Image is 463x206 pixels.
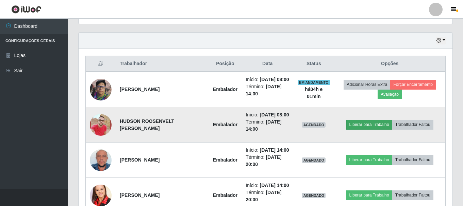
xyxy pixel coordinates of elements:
strong: Embalador [213,122,237,127]
button: Trabalhador Faltou [392,120,433,129]
time: [DATE] 08:00 [260,112,289,117]
li: Início: [246,76,289,83]
button: Trabalhador Faltou [392,190,433,200]
button: Avaliação [378,90,402,99]
li: Término: [246,154,289,168]
img: 1756131999333.jpeg [90,78,112,101]
span: AGENDADO [302,122,326,128]
strong: há 04 h e 01 min [305,87,323,99]
span: AGENDADO [302,193,326,198]
img: CoreUI Logo [11,5,42,14]
img: 1756419225335.jpeg [90,148,112,172]
button: Adicionar Horas Extra [344,80,390,89]
li: Início: [246,182,289,189]
li: Início: [246,111,289,118]
strong: Embalador [213,157,237,163]
button: Trabalhador Faltou [392,155,433,165]
button: Liberar para Trabalho [346,155,392,165]
time: [DATE] 14:00 [260,183,289,188]
strong: Embalador [213,192,237,198]
li: Término: [246,83,289,97]
img: 1756409819903.jpeg [90,106,112,144]
th: Data [242,56,293,72]
li: Término: [246,189,289,203]
button: Liberar para Trabalho [346,120,392,129]
li: Término: [246,118,289,133]
time: [DATE] 14:00 [260,147,289,153]
th: Opções [334,56,445,72]
li: Início: [246,147,289,154]
span: EM ANDAMENTO [298,80,330,85]
button: Forçar Encerramento [390,80,436,89]
strong: [PERSON_NAME] [120,192,160,198]
th: Status [293,56,334,72]
strong: HUDSON ROOSENVELT [PERSON_NAME] [120,118,174,131]
th: Posição [209,56,242,72]
strong: [PERSON_NAME] [120,157,160,163]
button: Liberar para Trabalho [346,190,392,200]
time: [DATE] 08:00 [260,77,289,82]
strong: [PERSON_NAME] [120,87,160,92]
span: AGENDADO [302,157,326,163]
strong: Embalador [213,87,237,92]
th: Trabalhador [116,56,209,72]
